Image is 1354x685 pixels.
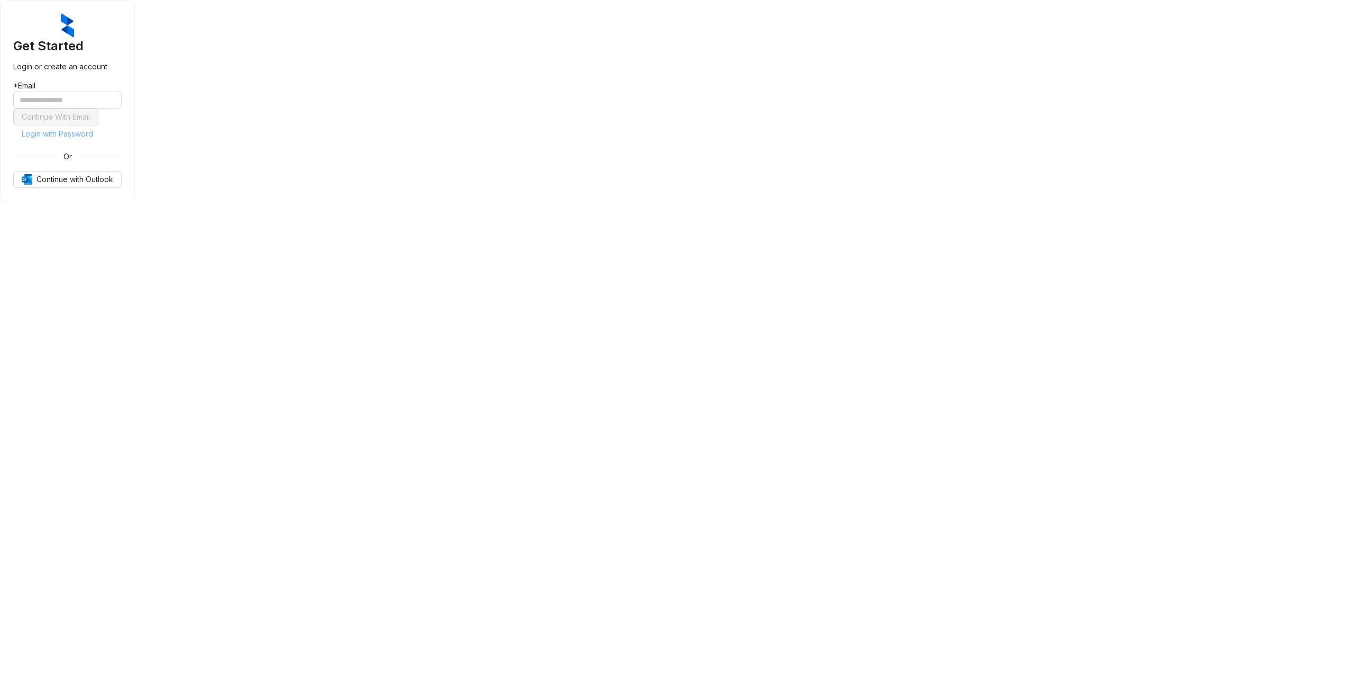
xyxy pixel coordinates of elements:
[56,151,79,163] span: Or
[22,174,32,185] img: Outlook
[22,128,93,140] span: Login with Password
[13,80,122,92] div: Email
[13,38,122,55] h3: Get Started
[61,13,74,38] img: ZumaIcon
[36,174,113,185] span: Continue with Outlook
[13,109,98,125] button: Continue With Email
[13,171,122,188] button: OutlookContinue with Outlook
[13,125,102,142] button: Login with Password
[13,61,122,73] div: Login or create an account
